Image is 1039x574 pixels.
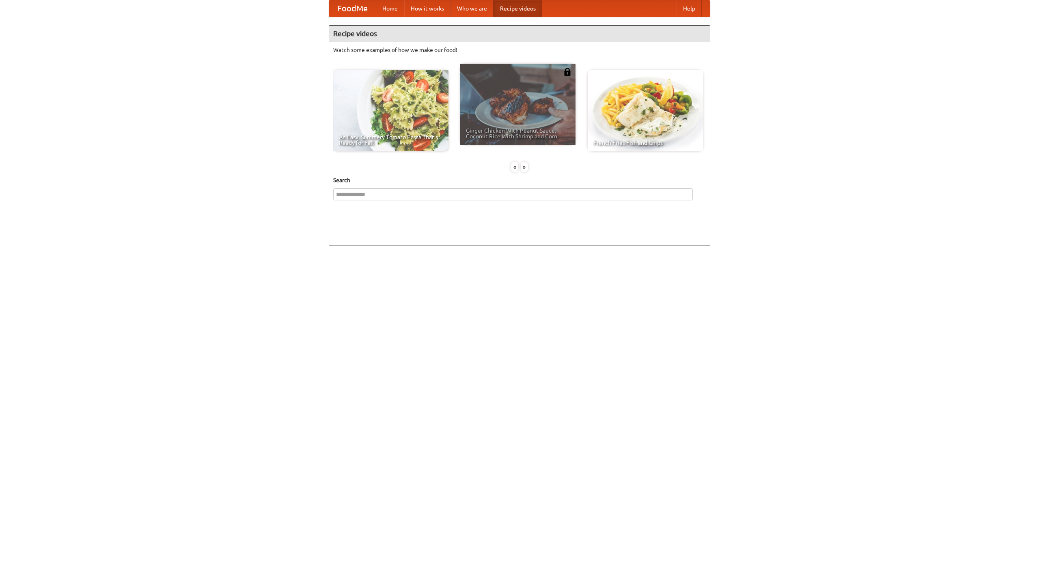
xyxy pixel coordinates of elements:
[329,26,710,42] h4: Recipe videos
[333,46,706,54] p: Watch some examples of how we make our food!
[451,0,494,17] a: Who we are
[333,176,706,184] h5: Search
[329,0,376,17] a: FoodMe
[404,0,451,17] a: How it works
[494,0,542,17] a: Recipe videos
[339,134,443,146] span: An Easy, Summery Tomato Pasta That's Ready for Fall
[376,0,404,17] a: Home
[677,0,702,17] a: Help
[593,140,697,146] span: French Fries Fish and Chips
[563,68,571,76] img: 483408.png
[521,162,528,172] div: »
[333,70,448,151] a: An Easy, Summery Tomato Pasta That's Ready for Fall
[511,162,518,172] div: «
[588,70,703,151] a: French Fries Fish and Chips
